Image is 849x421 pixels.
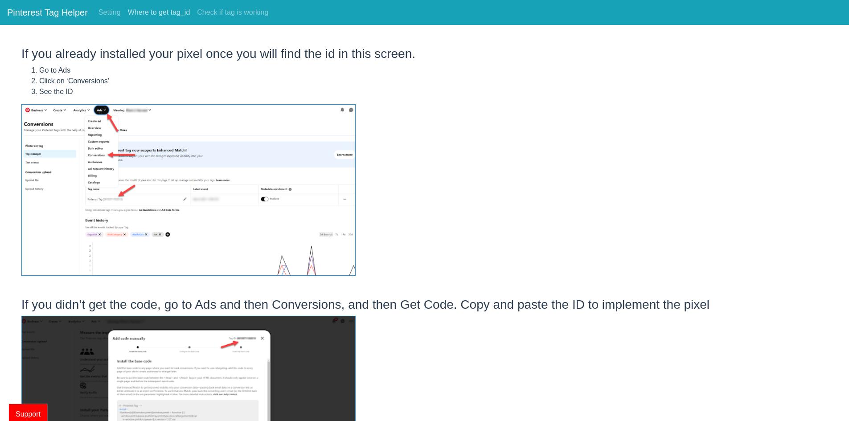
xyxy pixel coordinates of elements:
[21,104,356,276] img: instruction_1.60de26d7.png
[21,297,828,312] h3: If you didn’t get the code, go to Ads and then Conversions, and then Get Code. Copy and paste the...
[39,65,828,76] li: Go to Ads
[39,86,828,97] li: See the ID
[21,46,828,61] h3: If you already installed your pixel once you will find the id in this screen.
[39,76,828,86] li: Click on ‘Conversions’
[193,4,272,21] a: Check if tag is working
[7,4,88,21] a: Pinterest Tag Helper
[124,4,194,21] a: Where to get tag_id
[95,4,124,21] a: Setting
